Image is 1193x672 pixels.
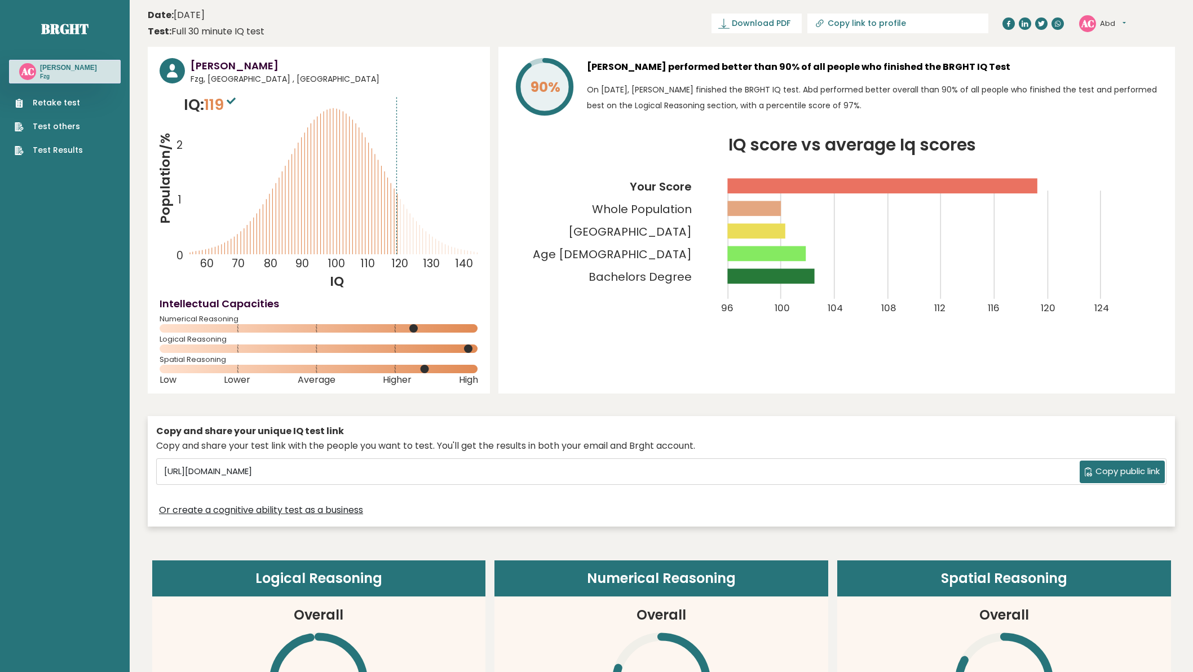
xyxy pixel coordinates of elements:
p: IQ: [184,94,238,116]
span: Lower [224,378,250,382]
tspan: 124 [1095,301,1110,315]
tspan: Bachelors Degree [589,269,692,285]
tspan: 96 [722,301,734,315]
tspan: 0 [176,249,183,264]
tspan: [GEOGRAPHIC_DATA] [569,224,692,240]
b: Test: [148,25,171,38]
header: Logical Reasoning [152,560,486,596]
tspan: Whole Population [593,201,692,217]
h3: Overall [294,605,343,625]
text: AC [21,65,34,78]
a: Download PDF [712,14,802,33]
h3: Overall [637,605,686,625]
tspan: 90 [295,257,309,272]
header: Numerical Reasoning [494,560,828,596]
span: Average [298,378,335,382]
h3: Overall [979,605,1029,625]
tspan: IQ [330,272,344,290]
tspan: 108 [882,301,897,315]
span: Higher [383,378,412,382]
span: Numerical Reasoning [160,317,478,321]
span: 119 [204,94,238,115]
h4: Intellectual Capacities [160,296,478,311]
b: Date: [148,8,174,21]
p: On [DATE], [PERSON_NAME] finished the BRGHT IQ test. Abd performed better overall than 90% of all... [587,82,1163,113]
tspan: IQ score vs average Iq scores [729,132,977,157]
tspan: 90% [531,77,560,97]
span: Low [160,378,176,382]
a: Brght [41,20,89,38]
tspan: Population/% [156,133,174,224]
tspan: 80 [264,257,277,272]
tspan: 110 [361,257,375,272]
div: Full 30 minute IQ test [148,25,264,38]
tspan: 60 [200,257,214,272]
tspan: 104 [828,301,843,315]
span: Spatial Reasoning [160,357,478,362]
text: AC [1081,16,1094,29]
a: Test Results [15,144,83,156]
a: Test others [15,121,83,132]
span: Download PDF [732,17,790,29]
tspan: 100 [328,257,345,272]
h3: [PERSON_NAME] performed better than 90% of all people who finished the BRGHT IQ Test [587,58,1163,76]
tspan: 130 [423,257,440,272]
tspan: 120 [391,257,408,272]
tspan: 2 [176,138,183,153]
span: Fzg, [GEOGRAPHIC_DATA] , [GEOGRAPHIC_DATA] [191,73,478,85]
header: Spatial Reasoning [837,560,1171,596]
tspan: Your Score [630,179,692,194]
tspan: Age [DEMOGRAPHIC_DATA] [533,246,692,262]
tspan: 1 [178,192,182,207]
a: Or create a cognitive ability test as a business [159,503,363,517]
tspan: 120 [1042,301,1057,315]
span: Logical Reasoning [160,337,478,342]
span: High [459,378,478,382]
p: Fzg [40,73,97,81]
tspan: 116 [988,301,1000,315]
span: Copy public link [1095,465,1160,478]
tspan: 70 [232,257,245,272]
div: Copy and share your test link with the people you want to test. You'll get the results in both yo... [156,439,1167,453]
button: Abd [1100,18,1126,29]
time: [DATE] [148,8,205,22]
div: Copy and share your unique IQ test link [156,425,1167,438]
h3: [PERSON_NAME] [191,58,478,73]
tspan: 112 [935,301,946,315]
button: Copy public link [1080,461,1165,483]
a: Retake test [15,97,83,109]
tspan: 100 [775,301,790,315]
tspan: 140 [455,257,473,272]
h3: [PERSON_NAME] [40,63,97,72]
